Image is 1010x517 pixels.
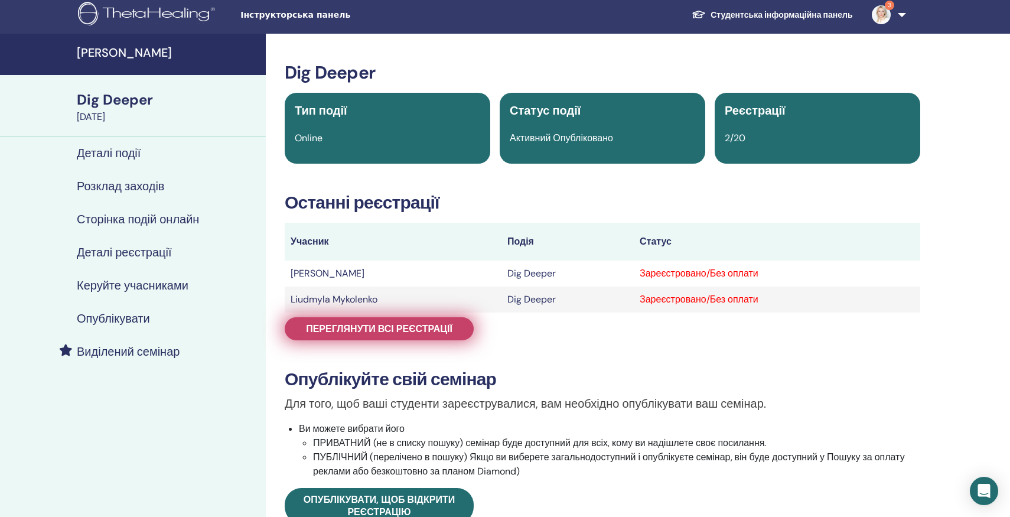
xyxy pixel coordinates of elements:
[77,311,150,326] h4: Опублікувати
[640,266,914,281] div: Зареєстровано/Без оплати
[501,261,634,287] td: Dig Deeper
[77,45,259,60] h4: [PERSON_NAME]
[510,103,581,118] span: Статус події
[70,90,266,124] a: Dig Deeper[DATE]
[240,9,418,21] span: Інструкторська панель
[78,2,219,28] img: logo.png
[285,62,920,83] h3: Dig Deeper
[313,436,920,450] li: ПРИВАТНИЙ (не в списку пошуку) семінар буде доступний для всіх, кому ви надішлете своє посилання.
[77,344,180,359] h4: Виділений семінар
[285,287,501,313] td: Liudmyla Mykolenko
[299,422,920,479] li: Ви можете вибрати його
[77,179,164,193] h4: Розклад заходів
[634,223,920,261] th: Статус
[285,369,920,390] h3: Опублікуйте свій семінар
[692,9,706,19] img: graduation-cap-white.svg
[285,223,501,261] th: Учасник
[313,450,920,479] li: ПУБЛІЧНИЙ (перелічено в пошуку) Якщо ви виберете загальнодоступний і опублікуєте семінар, він буд...
[77,110,259,124] div: [DATE]
[285,192,920,213] h3: Останні реєстрації
[77,278,188,292] h4: Керуйте учасниками
[510,132,613,144] span: Активний Опубліковано
[725,103,786,118] span: Реєстрації
[885,1,894,10] span: 3
[285,395,920,412] p: Для того, щоб ваші студенти зареєструвалися, вам необхідно опублікувати ваш семінар.
[501,287,634,313] td: Dig Deeper
[77,212,199,226] h4: Сторінка подій онлайн
[77,146,141,160] h4: Деталі події
[285,261,501,287] td: [PERSON_NAME]
[77,245,172,259] h4: Деталі реєстрації
[970,477,998,505] div: Open Intercom Messenger
[725,132,745,144] span: 2/20
[295,132,322,144] span: Online
[306,323,452,335] span: Переглянути всі реєстрації
[77,90,259,110] div: Dig Deeper
[640,292,914,307] div: Зареєстровано/Без оплати
[682,4,862,26] a: Студентська інформаційна панель
[295,103,347,118] span: Тип події
[501,223,634,261] th: Подія
[285,317,474,340] a: Переглянути всі реєстрації
[872,5,891,24] img: default.jpg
